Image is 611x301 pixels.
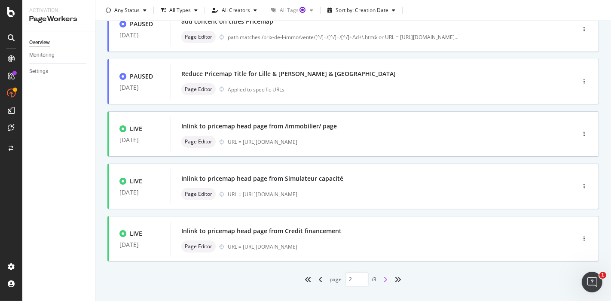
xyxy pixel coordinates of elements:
[130,229,142,238] div: LIVE
[181,122,337,131] div: Inlink to pricemap head page from /immobilier/ page
[228,191,539,198] div: URL = [URL][DOMAIN_NAME]
[391,273,405,286] div: angles-right
[599,272,606,279] span: 1
[119,137,160,143] div: [DATE]
[130,72,153,81] div: PAUSED
[119,189,160,196] div: [DATE]
[315,273,327,286] div: angle-left
[228,243,539,250] div: URL = [URL][DOMAIN_NAME]
[330,272,377,287] div: page / 3
[114,8,140,13] div: Any Status
[228,138,539,146] div: URL = [URL][DOMAIN_NAME]
[185,192,212,197] span: Page Editor
[208,3,260,17] button: All Creators
[181,17,273,26] div: add content on cities Pricemap
[181,240,216,252] div: neutral label
[29,67,89,76] a: Settings
[336,8,388,13] div: Sort by: Creation Date
[268,3,317,17] button: All TagsTooltip anchor
[280,8,306,13] div: All Tags
[29,38,89,47] a: Overview
[181,83,216,95] div: neutral label
[181,31,216,43] div: neutral label
[302,273,315,286] div: angles-left
[185,87,212,92] span: Page Editor
[29,38,50,47] div: Overview
[181,70,396,78] div: Reduce Pricemap Title for Lille & [PERSON_NAME] & [GEOGRAPHIC_DATA]
[102,3,150,17] button: Any Status
[181,188,216,200] div: neutral label
[455,33,458,41] span: ...
[299,6,306,14] div: Tooltip anchor
[222,8,250,13] div: All Creators
[185,34,212,40] span: Page Editor
[130,20,153,28] div: PAUSED
[181,136,216,148] div: neutral label
[185,139,212,144] span: Page Editor
[29,51,89,60] a: Monitoring
[181,174,343,183] div: Inlink to pricemap head page from Simulateur capacité
[119,241,160,248] div: [DATE]
[582,272,602,292] iframe: Intercom live chat
[228,33,458,41] div: path matches /prix-de-l-immo/vente/[^/]+/[^/]+/[^/]+/\d+\.htm$ or URL = [URL][DOMAIN_NAME]
[29,67,48,76] div: Settings
[119,32,160,39] div: [DATE]
[228,86,284,93] div: Applied to specific URLs
[181,227,342,235] div: Inlink to pricemap head page from Credit financement
[380,273,391,286] div: angle-right
[169,8,191,13] div: All Types
[29,7,88,14] div: Activation
[29,51,55,60] div: Monitoring
[130,177,142,185] div: LIVE
[157,3,201,17] button: All Types
[130,125,142,133] div: LIVE
[119,84,160,91] div: [DATE]
[29,14,88,24] div: PageWorkers
[185,244,212,249] span: Page Editor
[324,3,399,17] button: Sort by: Creation Date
